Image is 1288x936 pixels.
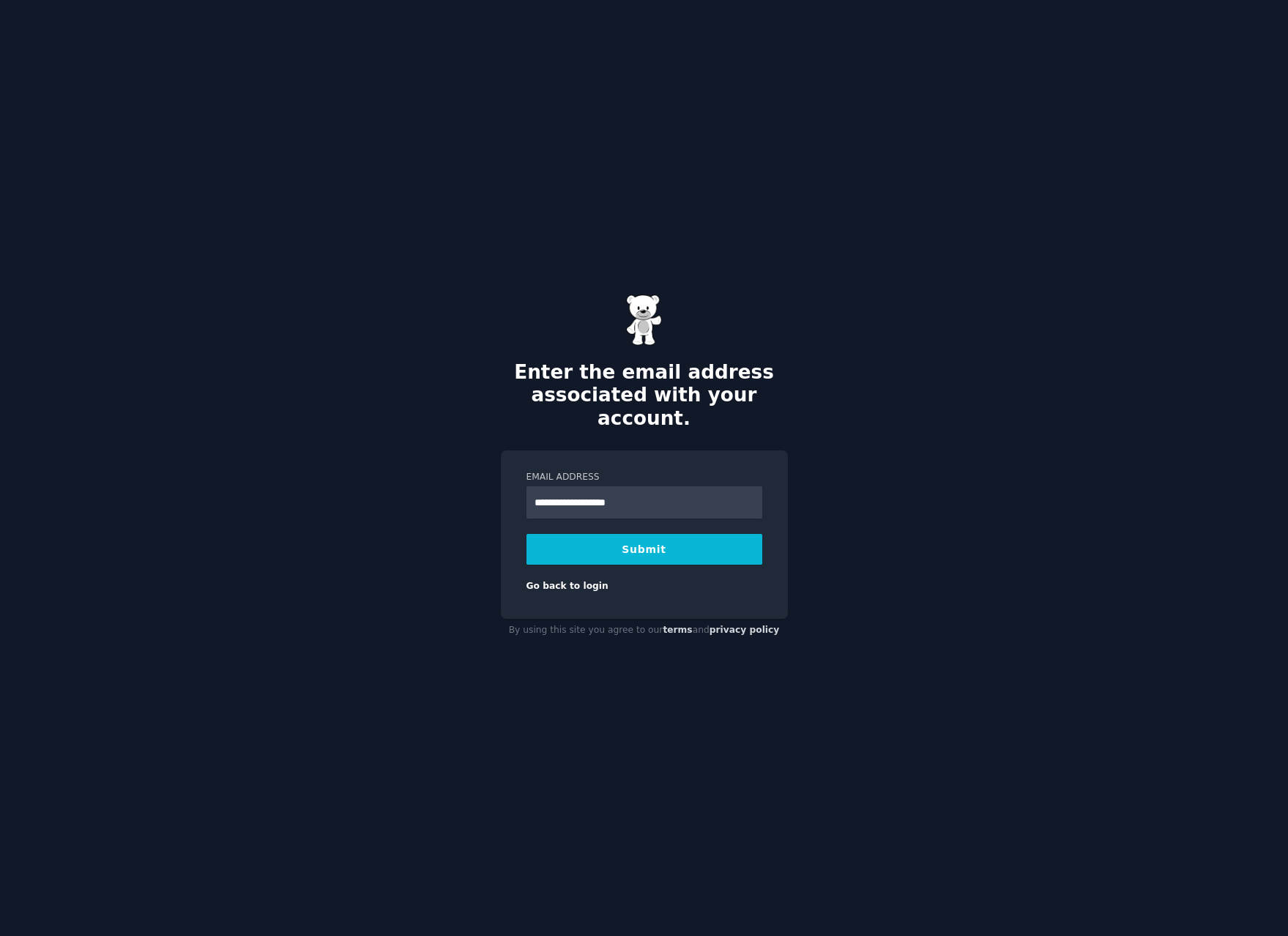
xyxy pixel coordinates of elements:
button: Submit [526,534,762,565]
a: Go back to login [526,581,608,591]
a: privacy policy [710,625,780,635]
h2: Enter the email address associated with your account. [501,361,788,431]
div: By using this site you agree to our and [501,619,788,642]
img: Gummy Bear [626,294,663,346]
a: terms [663,625,692,635]
label: Email Address [526,471,762,484]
